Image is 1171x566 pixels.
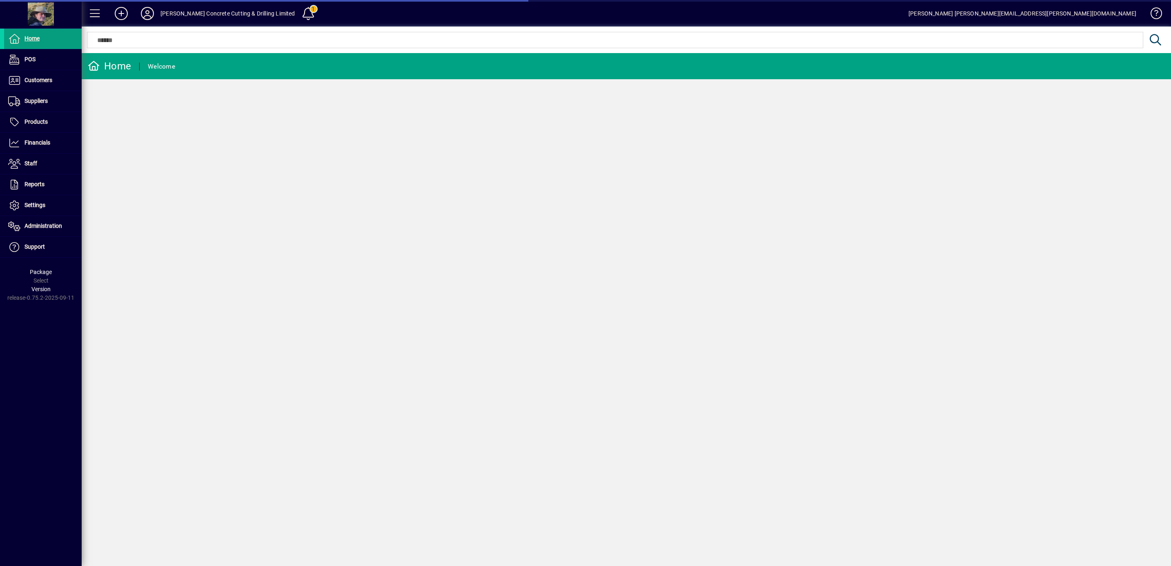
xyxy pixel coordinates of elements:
[4,49,82,70] a: POS
[88,60,131,73] div: Home
[24,160,37,167] span: Staff
[24,202,45,208] span: Settings
[1144,2,1161,28] a: Knowledge Base
[4,133,82,153] a: Financials
[24,181,45,187] span: Reports
[4,195,82,216] a: Settings
[24,35,40,42] span: Home
[4,174,82,195] a: Reports
[4,91,82,111] a: Suppliers
[4,154,82,174] a: Staff
[4,70,82,91] a: Customers
[24,223,62,229] span: Administration
[108,6,134,21] button: Add
[4,237,82,257] a: Support
[24,118,48,125] span: Products
[24,56,36,62] span: POS
[4,216,82,236] a: Administration
[24,77,52,83] span: Customers
[30,269,52,275] span: Package
[24,243,45,250] span: Support
[4,112,82,132] a: Products
[24,98,48,104] span: Suppliers
[148,60,175,73] div: Welcome
[134,6,160,21] button: Profile
[31,286,51,292] span: Version
[908,7,1136,20] div: [PERSON_NAME] [PERSON_NAME][EMAIL_ADDRESS][PERSON_NAME][DOMAIN_NAME]
[160,7,295,20] div: [PERSON_NAME] Concrete Cutting & Drilling Limited
[24,139,50,146] span: Financials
